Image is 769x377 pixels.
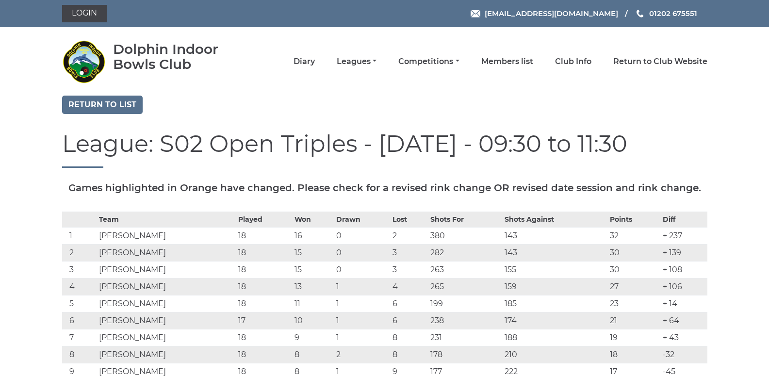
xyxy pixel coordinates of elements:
[62,96,143,114] a: Return to list
[390,227,428,244] td: 2
[97,244,236,261] td: [PERSON_NAME]
[502,329,607,346] td: 188
[62,182,707,193] h5: Games highlighted in Orange have changed. Please check for a revised rink change OR revised date ...
[236,212,292,227] th: Played
[502,244,607,261] td: 143
[294,56,315,67] a: Diary
[607,227,660,244] td: 32
[428,244,502,261] td: 282
[390,295,428,312] td: 6
[660,212,707,227] th: Diff
[502,278,607,295] td: 159
[607,244,660,261] td: 30
[428,329,502,346] td: 231
[660,295,707,312] td: + 14
[62,5,107,22] a: Login
[334,346,390,363] td: 2
[62,295,97,312] td: 5
[62,227,97,244] td: 1
[97,329,236,346] td: [PERSON_NAME]
[428,278,502,295] td: 265
[613,56,707,67] a: Return to Club Website
[97,312,236,329] td: [PERSON_NAME]
[502,212,607,227] th: Shots Against
[390,329,428,346] td: 8
[236,312,292,329] td: 17
[97,346,236,363] td: [PERSON_NAME]
[334,244,390,261] td: 0
[390,244,428,261] td: 3
[428,261,502,278] td: 263
[607,261,660,278] td: 30
[236,295,292,312] td: 18
[292,261,333,278] td: 15
[502,227,607,244] td: 143
[637,10,643,17] img: Phone us
[236,346,292,363] td: 18
[428,346,502,363] td: 178
[236,244,292,261] td: 18
[660,312,707,329] td: + 64
[334,278,390,295] td: 1
[292,295,333,312] td: 11
[334,212,390,227] th: Drawn
[337,56,376,67] a: Leagues
[334,261,390,278] td: 0
[607,346,660,363] td: 18
[660,261,707,278] td: + 108
[62,244,97,261] td: 2
[660,278,707,295] td: + 106
[428,212,502,227] th: Shots For
[334,295,390,312] td: 1
[236,227,292,244] td: 18
[607,329,660,346] td: 19
[292,227,333,244] td: 16
[660,346,707,363] td: -32
[292,346,333,363] td: 8
[62,261,97,278] td: 3
[607,295,660,312] td: 23
[390,278,428,295] td: 4
[428,295,502,312] td: 199
[334,329,390,346] td: 1
[471,8,618,19] a: Email [EMAIL_ADDRESS][DOMAIN_NAME]
[62,312,97,329] td: 6
[334,227,390,244] td: 0
[236,278,292,295] td: 18
[390,212,428,227] th: Lost
[390,261,428,278] td: 3
[428,227,502,244] td: 380
[555,56,591,67] a: Club Info
[390,346,428,363] td: 8
[660,329,707,346] td: + 43
[62,278,97,295] td: 4
[607,212,660,227] th: Points
[62,346,97,363] td: 8
[292,278,333,295] td: 13
[62,131,707,168] h1: League: S02 Open Triples - [DATE] - 09:30 to 11:30
[471,10,480,17] img: Email
[292,244,333,261] td: 15
[398,56,459,67] a: Competitions
[236,329,292,346] td: 18
[502,346,607,363] td: 210
[113,42,246,72] div: Dolphin Indoor Bowls Club
[502,295,607,312] td: 185
[649,9,697,18] span: 01202 675551
[62,40,106,83] img: Dolphin Indoor Bowls Club
[660,244,707,261] td: + 139
[97,295,236,312] td: [PERSON_NAME]
[97,212,236,227] th: Team
[428,312,502,329] td: 238
[635,8,697,19] a: Phone us 01202 675551
[481,56,533,67] a: Members list
[607,312,660,329] td: 21
[292,329,333,346] td: 9
[334,312,390,329] td: 1
[97,227,236,244] td: [PERSON_NAME]
[292,212,333,227] th: Won
[502,261,607,278] td: 155
[485,9,618,18] span: [EMAIL_ADDRESS][DOMAIN_NAME]
[62,329,97,346] td: 7
[607,278,660,295] td: 27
